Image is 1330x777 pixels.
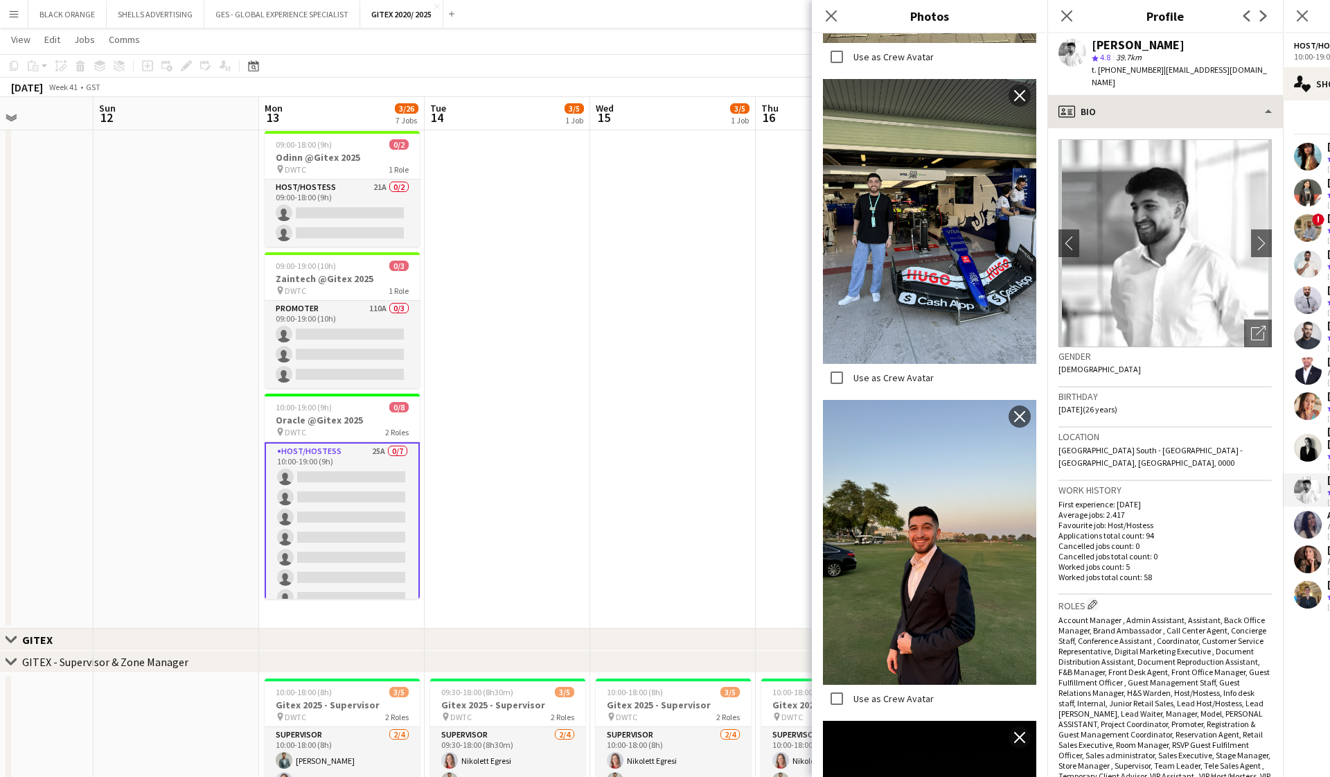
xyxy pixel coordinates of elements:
div: 1 Job [565,115,583,125]
app-job-card: 10:00-19:00 (9h)0/8Oracle @Gitex 2025 DWTC2 RolesHost/Hostess25A0/710:00-19:00 (9h) [265,394,420,599]
span: DWTC [781,712,803,722]
span: 1 Role [389,164,409,175]
span: DWTC [285,712,306,722]
a: Jobs [69,30,100,49]
a: View [6,30,36,49]
span: 09:00-18:00 (9h) [276,139,332,150]
span: 3/5 [555,687,574,697]
span: 3/5 [720,687,740,697]
span: Week 41 [46,82,80,92]
h3: Gender [1058,350,1272,363]
p: First experience: [DATE] [1058,499,1272,509]
img: Crew photo 975247 [823,79,1036,364]
label: Use as Crew Avatar [851,51,934,63]
span: 2 Roles [716,712,740,722]
span: 0/3 [389,261,409,271]
h3: Work history [1058,484,1272,496]
span: 4.8 [1100,52,1110,62]
div: [PERSON_NAME] [1092,39,1185,51]
div: [DATE] [11,80,43,94]
h3: Gitex 2025 - Supervisor [430,699,585,711]
span: 2 Roles [385,427,409,437]
span: [DEMOGRAPHIC_DATA] [1058,364,1141,374]
div: Bio [1047,95,1283,128]
div: Open photos pop-in [1244,320,1272,347]
span: [DATE] (26 years) [1058,404,1117,414]
p: Cancelled jobs total count: 0 [1058,551,1272,561]
div: GST [86,82,100,92]
p: Favourite job: Host/Hostess [1058,520,1272,530]
p: Worked jobs total count: 58 [1058,572,1272,582]
span: DWTC [616,712,637,722]
span: 10:00-18:00 (8h) [772,687,828,697]
img: Crew photo 975246 [823,400,1036,685]
span: Mon [265,102,283,114]
app-card-role: Host/Hostess25A0/710:00-19:00 (9h) [265,442,420,613]
span: 2 Roles [551,712,574,722]
p: Cancelled jobs count: 0 [1058,541,1272,551]
span: Jobs [74,33,95,46]
span: 10:00-18:00 (8h) [276,687,332,697]
img: Crew avatar or photo [1058,139,1272,347]
span: DWTC [285,427,306,437]
p: Average jobs: 2.417 [1058,509,1272,520]
label: Use as Crew Avatar [851,692,934,705]
span: 2 Roles [385,712,409,722]
span: 0/8 [389,402,409,412]
span: 09:00-19:00 (10h) [276,261,336,271]
div: GITEX - Supervisor & Zone Manager [22,655,188,669]
h3: Profile [1047,7,1283,25]
h3: Zaintech @Gitex 2025 [265,272,420,285]
span: 10:00-19:00 (9h) [276,402,332,412]
span: | [EMAIL_ADDRESS][DOMAIN_NAME] [1092,64,1267,87]
h3: Gitex 2025 - Supervisor [761,699,916,711]
span: 1 Role [389,286,409,296]
app-card-role: Promoter110A0/309:00-19:00 (10h) [265,301,420,388]
div: 1 Job [731,115,749,125]
h3: Oracle @Gitex 2025 [265,414,420,426]
button: GES - GLOBAL EXPERIENCE SPECIALIST [204,1,360,28]
h3: Location [1058,430,1272,443]
span: 12 [97,110,116,125]
span: 13 [263,110,283,125]
h3: Photos [812,7,1047,25]
button: GITEX 2020/ 2025 [360,1,443,28]
span: 09:30-18:00 (8h30m) [441,687,513,697]
span: 14 [428,110,446,125]
button: SHELLS ADVERTISING [107,1,204,28]
span: 39.7km [1113,52,1144,62]
span: DWTC [285,164,306,175]
span: ! [1312,213,1324,226]
span: 16 [759,110,779,125]
app-card-role: Host/Hostess21A0/209:00-18:00 (9h) [265,180,420,247]
span: View [11,33,30,46]
div: 7 Jobs [396,115,418,125]
a: Comms [103,30,145,49]
h3: Birthday [1058,390,1272,403]
span: DWTC [450,712,472,722]
a: Edit [39,30,66,49]
h3: Roles [1058,597,1272,612]
span: Edit [44,33,60,46]
h3: Odinn @Gitex 2025 [265,151,420,164]
span: DWTC [285,286,306,296]
h3: Gitex 2025 - Supervisor [596,699,751,711]
div: GITEX [22,633,64,647]
span: 3/5 [730,103,750,114]
span: Comms [109,33,140,46]
button: BLACK ORANGE [28,1,107,28]
p: Applications total count: 94 [1058,530,1272,541]
span: 3/26 [395,103,418,114]
h3: Gitex 2025 - Supervisor [265,699,420,711]
span: 15 [594,110,614,125]
span: Thu [761,102,779,114]
span: 10:00-18:00 (8h) [607,687,663,697]
app-job-card: 09:00-19:00 (10h)0/3Zaintech @Gitex 2025 DWTC1 RolePromoter110A0/309:00-19:00 (10h) [265,252,420,388]
p: Worked jobs count: 5 [1058,561,1272,572]
span: Wed [596,102,614,114]
app-job-card: 09:00-18:00 (9h)0/2Odinn @Gitex 2025 DWTC1 RoleHost/Hostess21A0/209:00-18:00 (9h) [265,131,420,247]
span: t. [PHONE_NUMBER] [1092,64,1164,75]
